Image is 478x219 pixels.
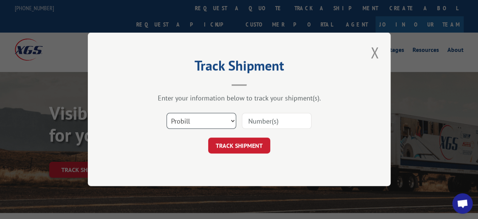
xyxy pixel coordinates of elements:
input: Number(s) [242,113,311,129]
h2: Track Shipment [126,60,353,75]
a: Open chat [452,193,473,214]
button: TRACK SHIPMENT [208,138,270,154]
div: Enter your information below to track your shipment(s). [126,94,353,103]
button: Close modal [368,42,381,63]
